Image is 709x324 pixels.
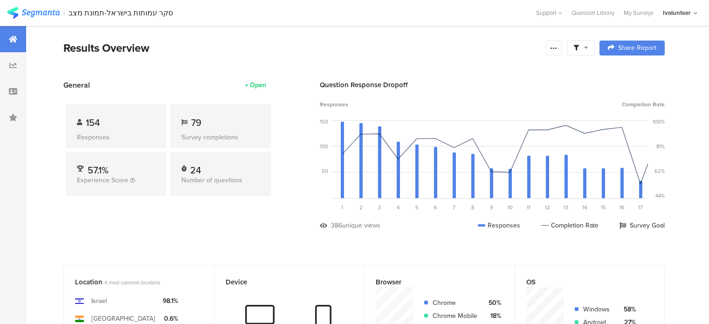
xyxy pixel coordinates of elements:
[478,221,520,230] div: Responses
[226,277,338,287] div: Device
[526,277,638,287] div: OS
[638,204,643,211] span: 17
[104,279,160,286] span: 4 most common locations
[433,311,477,321] div: Chrome Mobile
[91,314,155,324] div: [GEOGRAPHIC_DATA]
[620,221,665,230] div: Survey Goal
[527,204,530,211] span: 11
[567,8,619,17] a: Question Library
[75,277,187,287] div: Location
[485,298,501,308] div: 50%
[536,6,562,20] div: Support
[541,221,599,230] div: Completion Rate
[320,143,328,150] div: 100
[77,132,155,142] div: Responses
[545,204,550,211] span: 12
[663,8,691,17] div: Ivolunteer
[508,204,513,211] span: 10
[620,304,636,314] div: 58%
[63,7,65,18] div: |
[63,80,90,90] span: General
[88,163,109,177] span: 57.1%
[376,277,488,287] div: Browser
[86,116,100,130] span: 154
[359,204,363,211] span: 2
[320,100,348,109] span: Responses
[190,163,201,172] div: 24
[434,204,437,211] span: 6
[583,304,612,314] div: Windows
[485,311,501,321] div: 18%
[163,314,178,324] div: 0.6%
[181,132,260,142] div: Survey completions
[331,221,342,230] div: 386
[163,296,178,306] div: 98.1%
[433,298,477,308] div: Chrome
[622,100,665,109] span: Completion Rate
[619,8,658,17] a: My Surveys
[620,204,625,211] span: 16
[654,167,665,175] div: 62%
[490,204,493,211] span: 9
[601,204,606,211] span: 15
[7,7,60,19] img: segmanta logo
[91,296,107,306] div: Israel
[69,8,173,17] div: סקר עמותות בישראל-תמונת מצב
[250,80,266,90] div: Open
[653,118,665,125] div: 100%
[582,204,587,211] span: 14
[415,204,419,211] span: 5
[77,175,128,185] span: Experience Score
[341,204,343,211] span: 1
[471,204,474,211] span: 8
[378,204,381,211] span: 3
[320,80,665,90] div: Question Response Dropoff
[655,192,665,200] div: 44%
[342,221,380,230] div: unique views
[322,167,328,175] div: 50
[181,175,242,185] span: Number of questions
[618,45,656,51] span: Share Report
[63,40,541,56] div: Results Overview
[320,118,328,125] div: 150
[564,204,568,211] span: 13
[191,116,201,130] span: 79
[453,204,455,211] span: 7
[656,143,665,150] div: 81%
[397,204,399,211] span: 4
